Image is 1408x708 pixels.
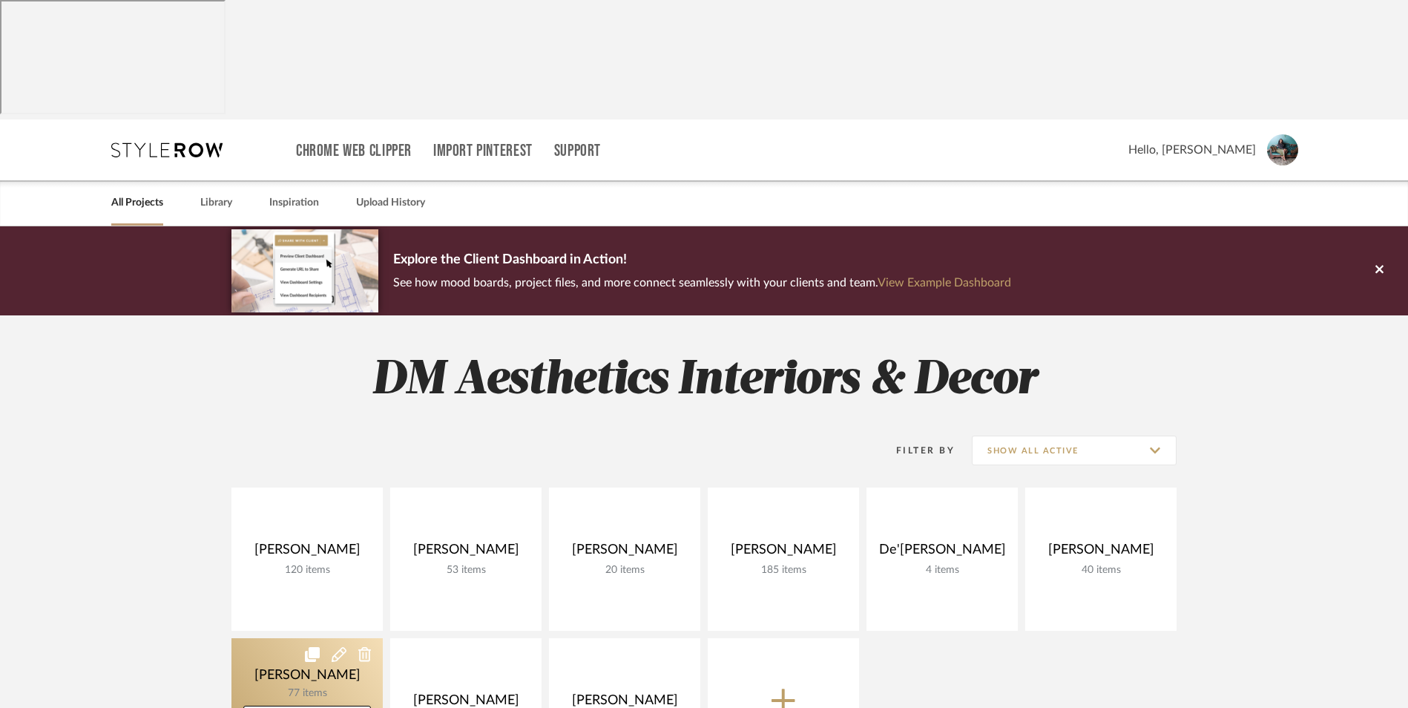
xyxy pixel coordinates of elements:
[878,564,1006,577] div: 4 items
[554,145,601,157] a: Support
[1037,542,1165,564] div: [PERSON_NAME]
[561,564,688,577] div: 20 items
[433,145,533,157] a: Import Pinterest
[170,353,1238,408] h2: DM Aesthetics Interiors & Decor
[200,193,232,213] a: Library
[356,193,425,213] a: Upload History
[402,564,530,577] div: 53 items
[877,443,955,458] div: Filter By
[231,229,378,312] img: d5d033c5-7b12-40c2-a960-1ecee1989c38.png
[402,542,530,564] div: [PERSON_NAME]
[243,564,371,577] div: 120 items
[878,542,1006,564] div: De'[PERSON_NAME]
[1037,564,1165,577] div: 40 items
[111,193,163,213] a: All Projects
[269,193,319,213] a: Inspiration
[393,272,1011,293] p: See how mood boards, project files, and more connect seamlessly with your clients and team.
[561,542,688,564] div: [PERSON_NAME]
[1267,134,1298,165] img: avatar
[296,145,412,157] a: Chrome Web Clipper
[720,564,847,577] div: 185 items
[243,542,371,564] div: [PERSON_NAME]
[878,277,1011,289] a: View Example Dashboard
[720,542,847,564] div: [PERSON_NAME]
[1128,141,1256,159] span: Hello, [PERSON_NAME]
[393,249,1011,272] p: Explore the Client Dashboard in Action!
